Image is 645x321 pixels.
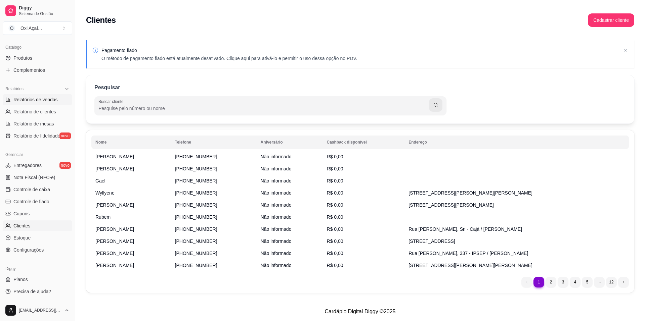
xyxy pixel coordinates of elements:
[261,214,292,220] span: Não informado
[261,238,292,244] span: Não informado
[408,238,455,244] span: [STREET_ADDRESS]
[175,178,217,183] span: [PHONE_NUMBER]
[13,174,55,181] span: Nota Fiscal (NFC-e)
[13,96,58,103] span: Relatórios de vendas
[3,196,72,207] a: Controle de fiado
[175,190,217,196] span: [PHONE_NUMBER]
[13,247,44,253] span: Configurações
[327,178,343,183] span: R$ 0,00
[3,302,72,318] button: [EMAIL_ADDRESS][DOMAIN_NAME]
[3,94,72,105] a: Relatórios de vendas
[261,154,292,159] span: Não informado
[19,11,70,16] span: Sistema de Gestão
[20,25,42,32] div: Oxi Açaí ...
[95,238,134,244] span: [PERSON_NAME]
[95,190,115,196] span: Wyllyene
[13,288,51,295] span: Precisa de ajuda?
[13,234,31,241] span: Estoque
[171,136,257,149] th: Telefone
[95,263,134,268] span: [PERSON_NAME]
[3,118,72,129] a: Relatório de mesas
[98,99,126,104] label: Buscar cliente
[13,162,42,169] span: Entregadores
[13,55,32,61] span: Produtos
[175,238,217,244] span: [PHONE_NUMBER]
[13,108,56,115] span: Relatório de clientes
[95,178,105,183] span: Gael
[13,186,50,193] span: Controle de caixa
[175,226,217,232] span: [PHONE_NUMBER]
[19,5,70,11] span: Diggy
[257,136,323,149] th: Aniversário
[327,226,343,232] span: R$ 0,00
[261,190,292,196] span: Não informado
[95,214,111,220] span: Rubem
[3,53,72,63] a: Produtos
[101,55,357,62] p: O método de pagamento fiado está atualmente desativado. Clique aqui para ativá-lo e permitir o us...
[261,178,292,183] span: Não informado
[3,232,72,243] a: Estoque
[101,47,357,54] p: Pagamento fiado
[618,277,629,287] li: next page button
[408,251,528,256] span: Rua [PERSON_NAME], 337 - IPSEP / [PERSON_NAME]
[327,238,343,244] span: R$ 0,00
[408,190,532,196] span: [STREET_ADDRESS][PERSON_NAME][PERSON_NAME]
[3,184,72,195] a: Controle de caixa
[13,210,30,217] span: Cupons
[327,202,343,208] span: R$ 0,00
[261,202,292,208] span: Não informado
[408,263,532,268] span: [STREET_ADDRESS][PERSON_NAME][PERSON_NAME]
[261,166,292,171] span: Não informado
[558,277,568,287] li: pagination item 3
[327,251,343,256] span: R$ 0,00
[3,21,72,35] button: Select a team
[175,154,217,159] span: [PHONE_NUMBER]
[175,251,217,256] span: [PHONE_NUMBER]
[94,84,120,92] p: Pesquisar
[19,308,61,313] span: [EMAIL_ADDRESS][DOMAIN_NAME]
[408,202,494,208] span: [STREET_ADDRESS][PERSON_NAME]
[570,277,580,287] li: pagination item 4
[3,274,72,285] a: Planos
[546,277,556,287] li: pagination item 2
[13,132,60,139] span: Relatório de fidelidade
[3,208,72,219] a: Cupons
[98,105,429,112] input: Buscar cliente
[175,166,217,171] span: [PHONE_NUMBER]
[75,302,645,321] footer: Cardápio Digital Diggy © 2025
[3,263,72,274] div: Diggy
[3,130,72,141] a: Relatório de fidelidadenovo
[95,166,134,171] span: [PERSON_NAME]
[588,13,634,27] button: Cadastrar cliente
[3,149,72,160] div: Gerenciar
[582,277,593,287] li: pagination item 5
[95,251,134,256] span: [PERSON_NAME]
[8,25,15,32] span: O
[13,67,45,73] span: Complementos
[327,214,343,220] span: R$ 0,00
[3,160,72,171] a: Entregadoresnovo
[594,277,605,287] li: dots element
[175,202,217,208] span: [PHONE_NUMBER]
[13,198,49,205] span: Controle de fiado
[518,273,632,291] nav: pagination navigation
[3,42,72,53] div: Catálogo
[327,263,343,268] span: R$ 0,00
[95,154,134,159] span: [PERSON_NAME]
[95,226,134,232] span: [PERSON_NAME]
[95,202,134,208] span: [PERSON_NAME]
[3,172,72,183] a: Nota Fiscal (NFC-e)
[261,251,292,256] span: Não informado
[261,263,292,268] span: Não informado
[5,86,24,92] span: Relatórios
[3,65,72,75] a: Complementos
[533,277,544,287] li: pagination item 1 active
[13,276,28,283] span: Planos
[175,263,217,268] span: [PHONE_NUMBER]
[86,15,116,25] h2: Clientes
[408,226,522,232] span: Rua [PERSON_NAME], Sn - Cajá / [PERSON_NAME]
[91,136,171,149] th: Nome
[261,226,292,232] span: Não informado
[13,120,54,127] span: Relatório de mesas
[327,166,343,171] span: R$ 0,00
